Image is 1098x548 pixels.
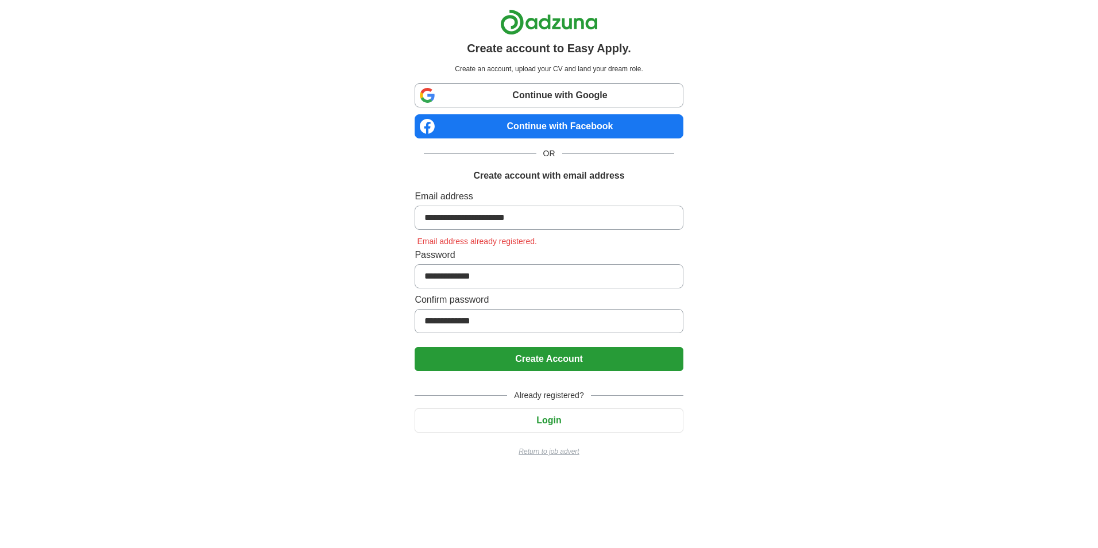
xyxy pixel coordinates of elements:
[536,148,562,160] span: OR
[415,190,683,203] label: Email address
[473,169,624,183] h1: Create account with email address
[417,64,681,74] p: Create an account, upload your CV and land your dream role.
[415,446,683,457] a: Return to job advert
[467,40,631,57] h1: Create account to Easy Apply.
[507,389,590,402] span: Already registered?
[415,237,539,246] span: Email address already registered.
[500,9,598,35] img: Adzuna logo
[415,408,683,433] button: Login
[415,293,683,307] label: Confirm password
[415,347,683,371] button: Create Account
[415,114,683,138] a: Continue with Facebook
[415,83,683,107] a: Continue with Google
[415,248,683,262] label: Password
[415,415,683,425] a: Login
